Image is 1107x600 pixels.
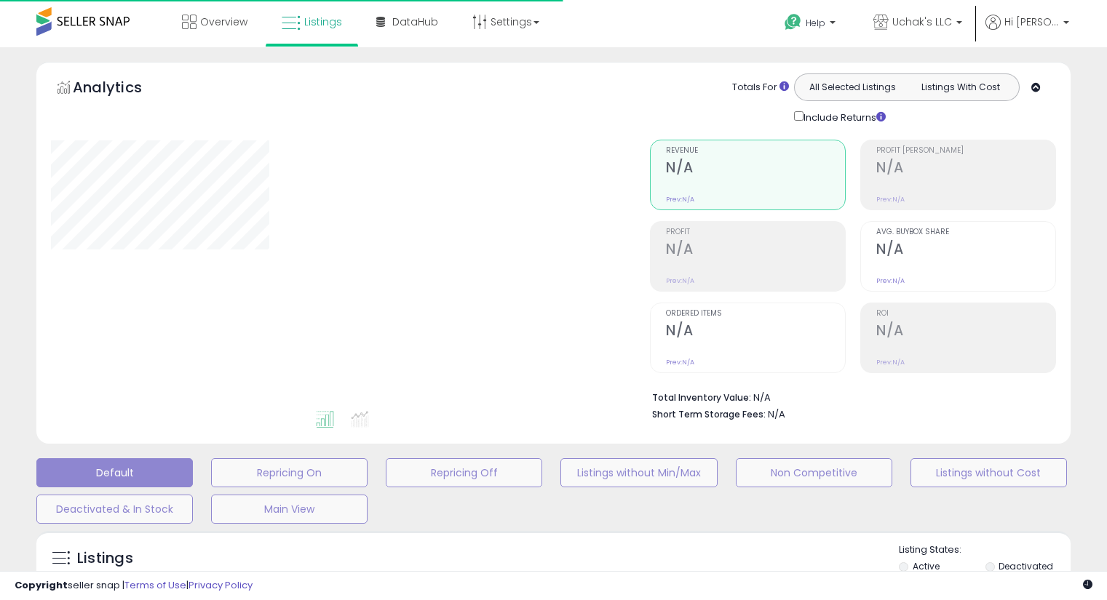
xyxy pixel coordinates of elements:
[211,495,368,524] button: Main View
[666,322,845,342] h2: N/A
[876,195,905,204] small: Prev: N/A
[304,15,342,29] span: Listings
[892,15,952,29] span: Uchak's LLC
[876,322,1055,342] h2: N/A
[876,358,905,367] small: Prev: N/A
[560,458,717,487] button: Listings without Min/Max
[876,159,1055,179] h2: N/A
[200,15,247,29] span: Overview
[15,579,253,593] div: seller snap | |
[806,17,825,29] span: Help
[985,15,1069,47] a: Hi [PERSON_NAME]
[736,458,892,487] button: Non Competitive
[876,228,1055,236] span: Avg. Buybox Share
[666,195,694,204] small: Prev: N/A
[906,78,1015,97] button: Listings With Cost
[15,578,68,592] strong: Copyright
[652,388,1045,405] li: N/A
[876,147,1055,155] span: Profit [PERSON_NAME]
[1004,15,1059,29] span: Hi [PERSON_NAME]
[386,458,542,487] button: Repricing Off
[732,81,789,95] div: Totals For
[784,13,802,31] i: Get Help
[876,310,1055,318] span: ROI
[783,108,903,125] div: Include Returns
[211,458,368,487] button: Repricing On
[666,276,694,285] small: Prev: N/A
[666,310,845,318] span: Ordered Items
[798,78,907,97] button: All Selected Listings
[876,241,1055,260] h2: N/A
[652,408,766,420] b: Short Term Storage Fees:
[773,2,850,47] a: Help
[666,241,845,260] h2: N/A
[36,458,193,487] button: Default
[652,391,751,404] b: Total Inventory Value:
[768,407,785,421] span: N/A
[910,458,1067,487] button: Listings without Cost
[73,77,170,101] h5: Analytics
[666,147,845,155] span: Revenue
[666,358,694,367] small: Prev: N/A
[876,276,905,285] small: Prev: N/A
[666,228,845,236] span: Profit
[392,15,438,29] span: DataHub
[36,495,193,524] button: Deactivated & In Stock
[666,159,845,179] h2: N/A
